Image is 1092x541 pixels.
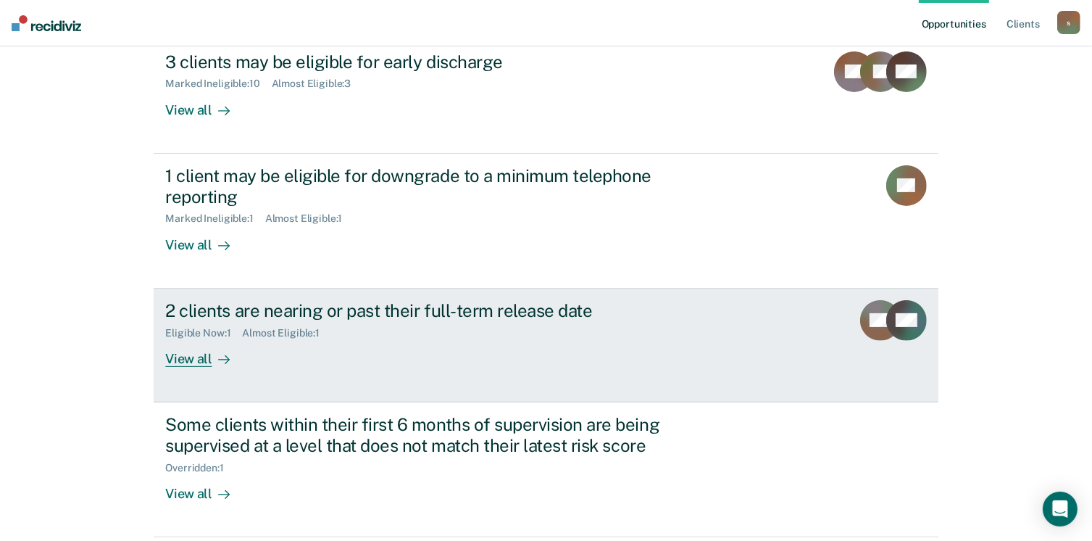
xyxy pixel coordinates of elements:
div: View all [165,225,246,253]
div: Marked Ineligible : 10 [165,78,271,90]
div: 2 clients are nearing or past their full-term release date [165,300,674,321]
a: 1 client may be eligible for downgrade to a minimum telephone reportingMarked Ineligible:1Almost ... [154,154,938,289]
a: 2 clients are nearing or past their full-term release dateEligible Now:1Almost Eligible:1View all [154,289,938,402]
div: Marked Ineligible : 1 [165,212,264,225]
div: 3 clients may be eligible for early discharge [165,51,674,73]
div: Eligible Now : 1 [165,327,242,339]
div: View all [165,474,246,502]
img: Recidiviz [12,15,81,31]
div: 1 client may be eligible for downgrade to a minimum telephone reporting [165,165,674,207]
div: Almost Eligible : 1 [242,327,331,339]
div: View all [165,90,246,118]
div: View all [165,339,246,367]
a: Some clients within their first 6 months of supervision are being supervised at a level that does... [154,402,938,537]
div: Some clients within their first 6 months of supervision are being supervised at a level that does... [165,414,674,456]
div: Open Intercom Messenger [1043,492,1078,526]
a: 3 clients may be eligible for early dischargeMarked Ineligible:10Almost Eligible:3View all [154,40,938,154]
div: Almost Eligible : 3 [272,78,363,90]
div: Almost Eligible : 1 [265,212,354,225]
button: s [1057,11,1080,34]
div: Overridden : 1 [165,462,235,474]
